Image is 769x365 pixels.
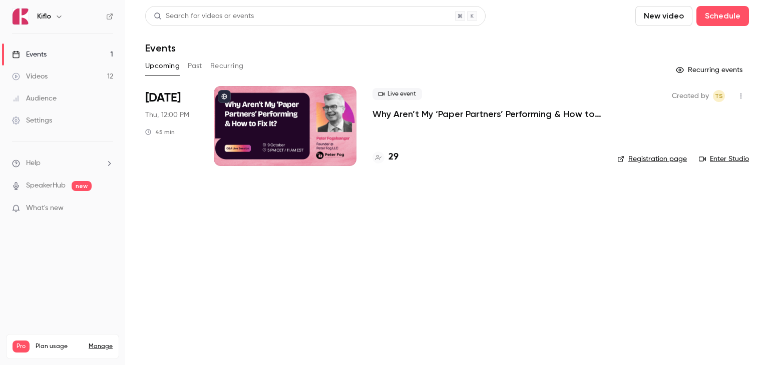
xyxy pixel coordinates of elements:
button: Schedule [696,6,749,26]
button: Recurring events [671,62,749,78]
span: new [72,181,92,191]
button: Upcoming [145,58,180,74]
span: Plan usage [36,342,83,350]
div: Videos [12,71,48,81]
span: Pro [13,340,30,352]
button: Recurring [210,58,244,74]
h4: 29 [389,150,399,164]
div: Events [12,49,47,59]
div: Settings [12,115,52,125]
span: Help [26,158,41,168]
img: Kiflo [13,8,29,24]
li: help-dropdown-opener [12,158,113,168]
a: Why Aren’t My ‘Paper Partners’ Performing & How to Fix It? [372,108,601,120]
div: Audience [12,93,57,103]
div: Oct 9 Thu, 5:00 PM (Europe/Rome) [145,86,198,166]
span: Live event [372,88,422,100]
span: Created by [672,90,709,102]
a: SpeakerHub [26,180,66,191]
a: Manage [89,342,113,350]
a: 29 [372,150,399,164]
a: Registration page [617,154,687,164]
span: Tomica Stojanovikj [713,90,725,102]
a: Enter Studio [699,154,749,164]
div: Search for videos or events [154,11,254,21]
span: What's new [26,203,64,213]
button: New video [635,6,692,26]
div: 45 min [145,128,175,136]
button: Past [188,58,202,74]
span: Thu, 12:00 PM [145,110,189,120]
iframe: Noticeable Trigger [101,204,113,213]
span: TS [715,90,723,102]
span: [DATE] [145,90,181,106]
h6: Kiflo [37,11,51,21]
h1: Events [145,42,176,54]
